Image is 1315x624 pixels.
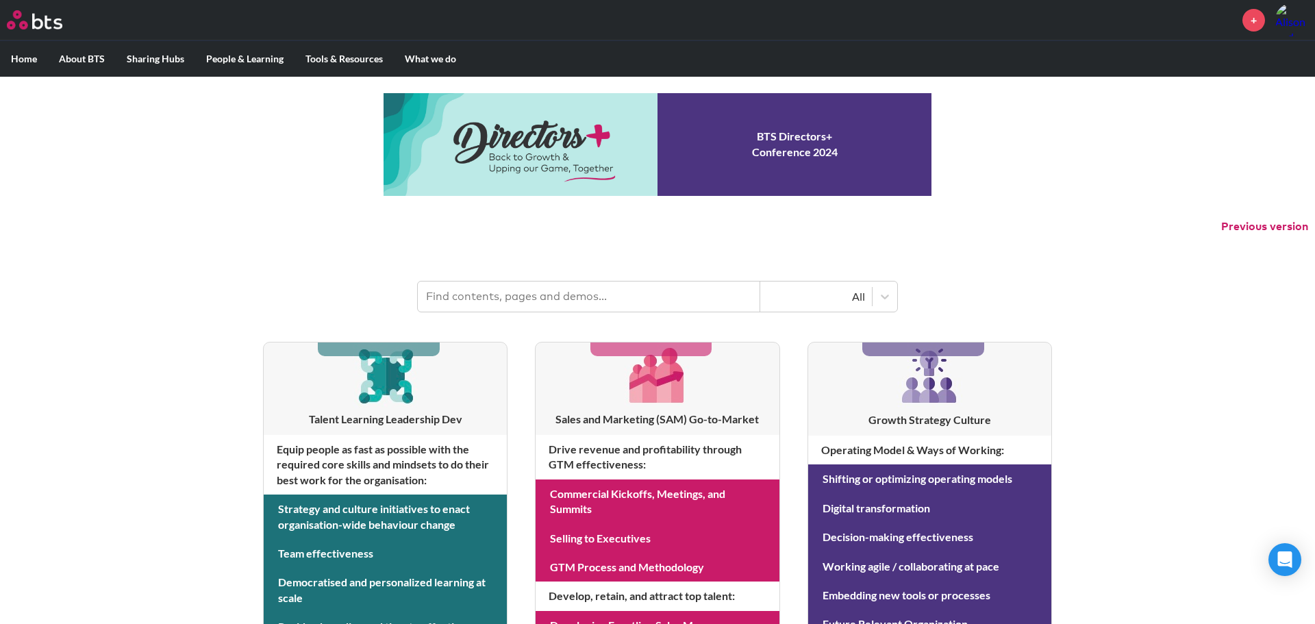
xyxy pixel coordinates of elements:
a: Profile [1275,3,1308,36]
label: What we do [394,41,467,77]
label: People & Learning [195,41,295,77]
img: [object Object] [625,342,690,408]
h3: Sales and Marketing (SAM) Go-to-Market [536,412,779,427]
img: [object Object] [897,342,962,408]
a: + [1242,9,1265,32]
h3: Talent Learning Leadership Dev [264,412,507,427]
input: Find contents, pages and demos... [418,282,760,312]
h4: Operating Model & Ways of Working : [808,436,1051,464]
h4: Drive revenue and profitability through GTM effectiveness : [536,435,779,479]
img: BTS Logo [7,10,62,29]
a: Conference 2024 [384,93,931,196]
h3: Growth Strategy Culture [808,412,1051,427]
label: Sharing Hubs [116,41,195,77]
label: Tools & Resources [295,41,394,77]
h4: Develop, retain, and attract top talent : [536,582,779,610]
label: About BTS [48,41,116,77]
h4: Equip people as fast as possible with the required core skills and mindsets to do their best work... [264,435,507,495]
a: Go home [7,10,88,29]
div: Open Intercom Messenger [1268,543,1301,576]
button: Previous version [1221,219,1308,234]
img: [object Object] [353,342,418,408]
img: Alison Ryder [1275,3,1308,36]
div: All [767,289,865,304]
